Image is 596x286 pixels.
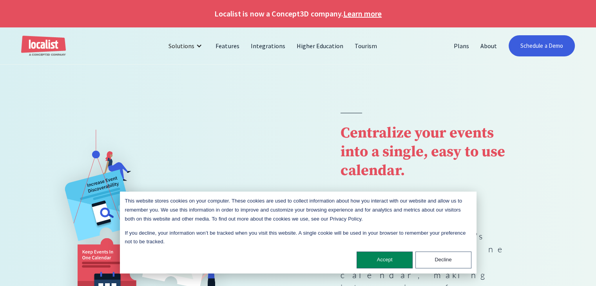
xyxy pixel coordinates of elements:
[120,192,476,273] div: Cookie banner
[163,36,210,55] div: Solutions
[341,124,505,180] strong: Centralize your events into a single, easy to use calendar.
[291,36,350,55] a: Higher Education
[245,36,291,55] a: Integrations
[448,36,475,55] a: Plans
[475,36,503,55] a: About
[509,35,575,56] a: Schedule a Demo
[125,229,471,247] p: If you decline, your information won’t be tracked when you visit this website. A single cookie wi...
[210,36,245,55] a: Features
[349,36,383,55] a: Tourism
[125,197,471,223] p: This website stores cookies on your computer. These cookies are used to collect information about...
[168,41,194,51] div: Solutions
[415,252,471,268] button: Decline
[357,252,413,268] button: Accept
[21,36,66,56] a: home
[343,8,382,20] a: Learn more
